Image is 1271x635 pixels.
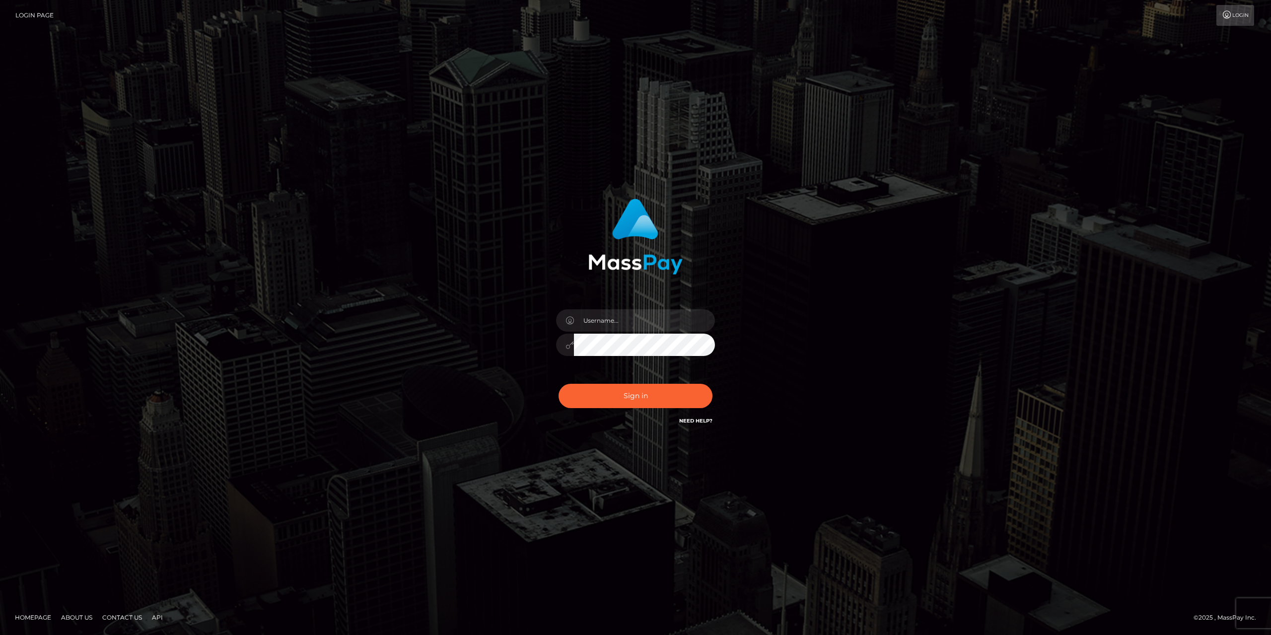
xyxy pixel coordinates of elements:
a: Login [1216,5,1254,26]
a: Contact Us [98,610,146,625]
a: About Us [57,610,96,625]
button: Sign in [559,384,712,408]
img: MassPay Login [588,199,683,275]
a: Homepage [11,610,55,625]
div: © 2025 , MassPay Inc. [1194,612,1264,623]
a: API [148,610,167,625]
input: Username... [574,309,715,332]
a: Need Help? [679,418,712,424]
a: Login Page [15,5,54,26]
